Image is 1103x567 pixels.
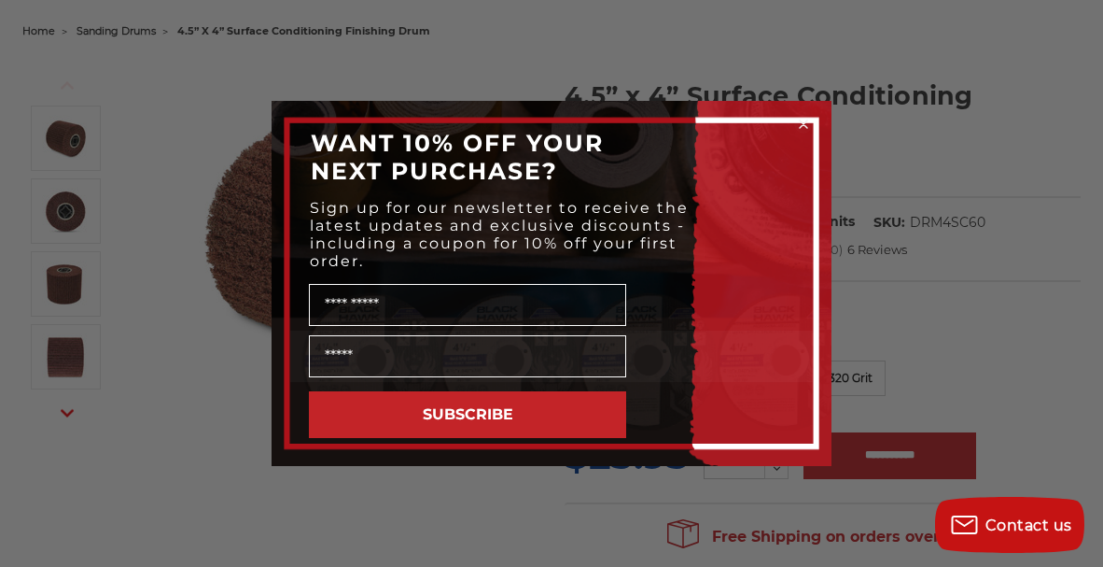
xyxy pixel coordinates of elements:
[935,497,1084,553] button: Contact us
[309,391,626,438] button: SUBSCRIBE
[309,335,626,377] input: Email
[985,517,1072,534] span: Contact us
[794,115,813,134] button: Close dialog
[310,199,689,270] span: Sign up for our newsletter to receive the latest updates and exclusive discounts - including a co...
[311,129,604,185] span: WANT 10% OFF YOUR NEXT PURCHASE?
